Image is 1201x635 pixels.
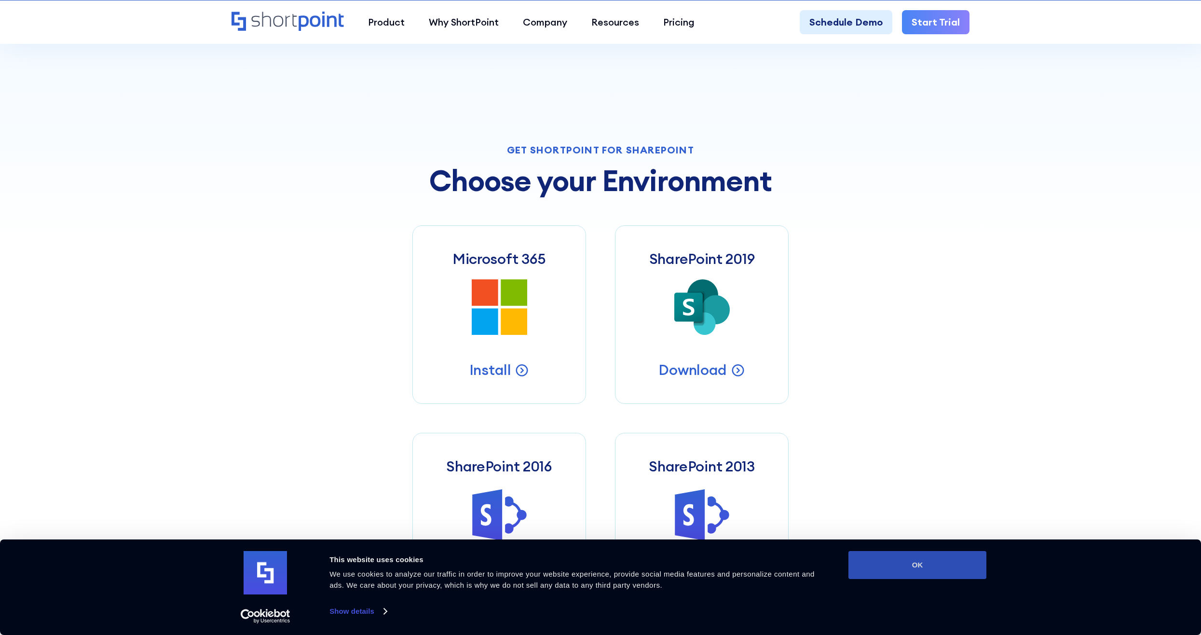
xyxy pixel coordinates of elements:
[658,360,727,379] p: Download
[452,250,546,267] h3: Microsoft 365
[223,609,308,623] a: Usercentrics Cookiebot - opens in a new window
[244,551,287,594] img: logo
[446,457,552,475] h3: SharePoint 2016
[651,10,707,34] a: Pricing
[615,225,789,404] a: SharePoint 2019Download
[579,10,651,34] a: Resources
[800,10,892,34] a: Schedule Demo
[417,10,511,34] a: Why ShortPoint
[329,570,815,589] span: We use cookies to analyze our traffic in order to improve your website experience, provide social...
[412,433,586,611] a: SharePoint 2016Download
[1027,523,1201,635] iframe: Chat Widget
[412,165,789,196] h2: Choose your Environment
[329,604,386,619] a: Show details
[902,10,969,34] a: Start Trial
[356,10,417,34] a: Product
[649,457,755,475] h3: SharePoint 2013
[412,145,789,155] div: Get Shortpoint for Sharepoint
[848,551,986,579] button: OK
[523,15,567,29] div: Company
[368,15,405,29] div: Product
[511,10,579,34] a: Company
[591,15,639,29] div: Resources
[469,360,511,379] p: Install
[232,12,344,32] a: Home
[429,15,499,29] div: Why ShortPoint
[649,250,755,267] h3: SharePoint 2019
[663,15,695,29] div: Pricing
[615,433,789,611] a: SharePoint 2013Download
[329,554,827,566] div: This website uses cookies
[412,225,586,404] a: Microsoft 365Install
